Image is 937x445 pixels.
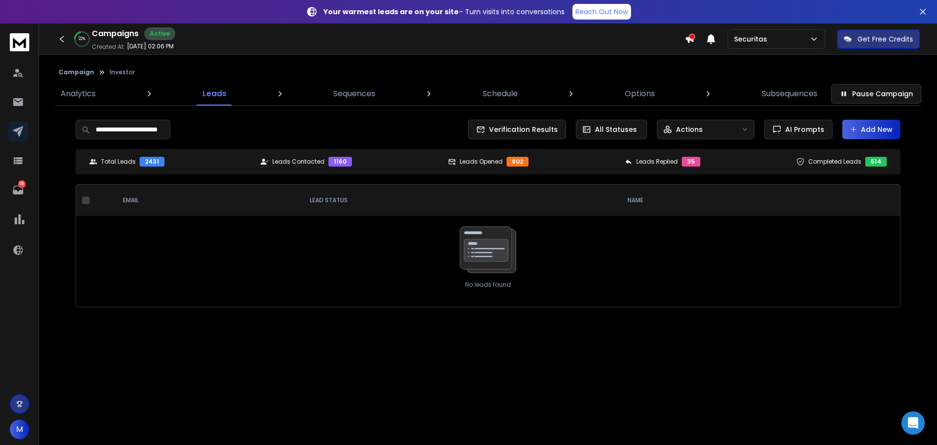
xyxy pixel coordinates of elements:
[625,88,655,100] p: Options
[595,125,637,134] p: All Statuses
[140,157,164,167] div: 2431
[808,158,861,166] p: Completed Leads
[10,420,29,439] button: M
[302,185,620,216] th: LEAD STATUS
[144,27,175,40] div: Active
[762,88,817,100] p: Subsequences
[324,7,459,17] strong: Your warmest leads are on your site
[10,33,29,51] img: logo
[575,7,628,17] p: Reach Out Now
[756,82,823,106] a: Subsequences
[59,68,94,76] button: Campaign
[272,158,325,166] p: Leads Contacted
[92,43,125,51] p: Created At:
[327,82,381,106] a: Sequences
[636,158,678,166] p: Leads Replied
[764,120,833,139] button: AI Prompts
[857,34,913,44] p: Get Free Credits
[483,88,518,100] p: Schedule
[465,281,511,289] p: No leads found
[468,120,566,139] button: Verification Results
[203,88,226,100] p: Leads
[110,68,135,76] p: Investor
[101,158,136,166] p: Total Leads
[507,157,529,167] div: 802
[842,120,900,139] button: Add New
[61,88,96,100] p: Analytics
[619,82,661,106] a: Options
[55,82,102,106] a: Analytics
[831,84,921,104] button: Pause Campaign
[485,125,558,134] span: Verification Results
[79,36,85,42] p: 22 %
[477,82,524,106] a: Schedule
[865,157,887,167] div: 514
[460,158,503,166] p: Leads Opened
[115,185,302,216] th: EMAIL
[197,82,232,106] a: Leads
[676,125,703,134] p: Actions
[734,34,771,44] p: Securitas
[837,29,920,49] button: Get Free Credits
[333,88,375,100] p: Sequences
[18,180,26,188] p: 18
[572,4,631,20] a: Reach Out Now
[92,28,139,40] h1: Campaigns
[127,42,174,50] p: [DATE] 02:06 PM
[328,157,352,167] div: 1160
[620,185,806,216] th: NAME
[901,411,925,435] div: Open Intercom Messenger
[781,125,824,134] span: AI Prompts
[682,157,700,167] div: 35
[8,180,28,200] a: 18
[324,7,565,17] p: – Turn visits into conversations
